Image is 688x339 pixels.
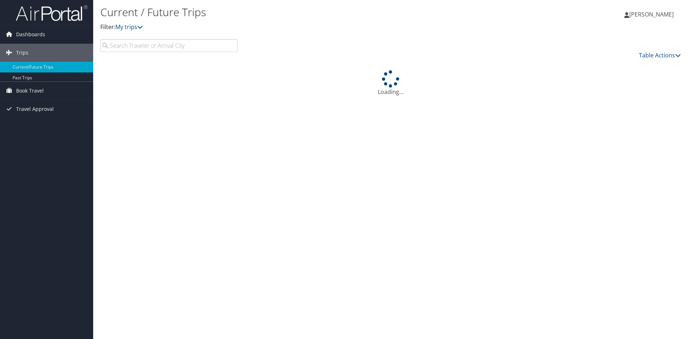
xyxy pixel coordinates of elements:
[624,4,681,25] a: [PERSON_NAME]
[629,10,674,18] span: [PERSON_NAME]
[639,51,681,59] a: Table Actions
[100,5,487,20] h1: Current / Future Trips
[100,39,238,52] input: Search Traveler or Arrival City
[16,82,44,100] span: Book Travel
[16,25,45,43] span: Dashboards
[16,44,28,62] span: Trips
[100,23,487,32] p: Filter:
[16,5,87,22] img: airportal-logo.png
[115,23,143,31] a: My trips
[100,70,681,96] div: Loading...
[16,100,54,118] span: Travel Approval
